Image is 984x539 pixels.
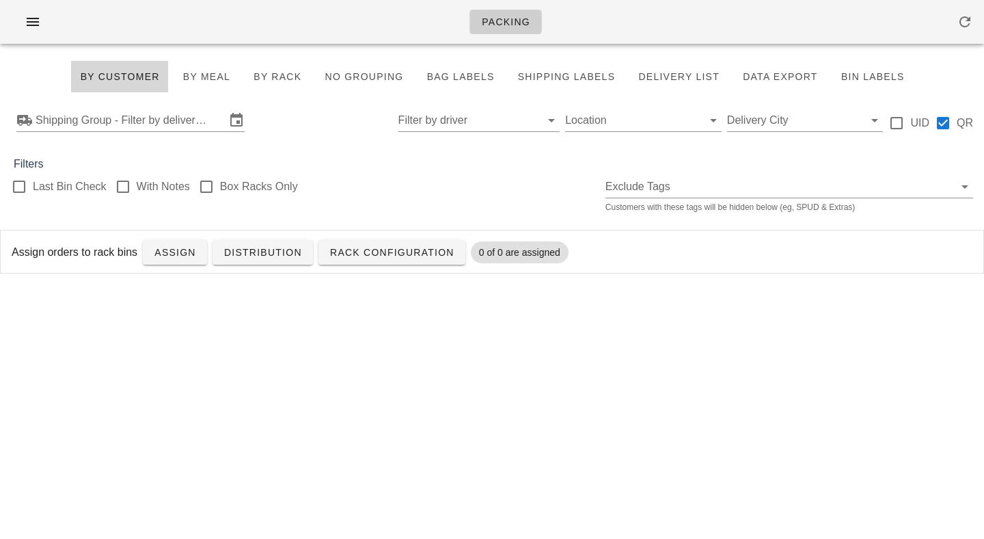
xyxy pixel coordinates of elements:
[70,60,168,93] button: By Customer
[517,71,616,82] span: Shipping Labels
[426,71,494,82] span: Bag Labels
[638,71,720,82] span: Delivery List
[832,60,914,93] button: Bin Labels
[509,60,625,93] button: Shipping Labels
[629,60,728,93] button: Delivery List
[223,247,302,258] span: Distribution
[220,180,298,194] label: Box Racks Only
[481,16,530,27] span: Packing
[742,71,818,82] span: Data Export
[33,180,107,194] label: Last Bin Check
[324,71,403,82] span: No grouping
[182,71,230,82] span: By Meal
[469,10,542,34] a: Packing
[137,180,190,194] label: With Notes
[479,241,560,263] span: 0 of 0 are assigned
[605,176,973,198] div: Exclude Tags
[727,109,884,131] div: Delivery City
[840,71,905,82] span: Bin Labels
[329,247,454,258] span: Rack Configuration
[318,240,465,265] a: Rack Configuration
[398,109,560,131] div: Filter by driver
[174,60,239,93] button: By Meal
[79,71,159,82] span: By Customer
[418,60,503,93] button: Bag Labels
[154,247,196,258] span: Assign
[605,203,973,211] div: Customers with these tags will be hidden below (eg, SPUD & Extras)
[253,71,301,82] span: By Rack
[734,60,827,93] button: Data Export
[213,240,313,265] a: Distribution
[12,244,137,261] label: Assign orders to rack bins
[957,116,973,130] label: QR
[565,109,722,131] div: Location
[910,116,929,130] label: UID
[316,60,412,93] button: No grouping
[143,240,207,265] button: Assign
[245,60,310,93] button: By Rack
